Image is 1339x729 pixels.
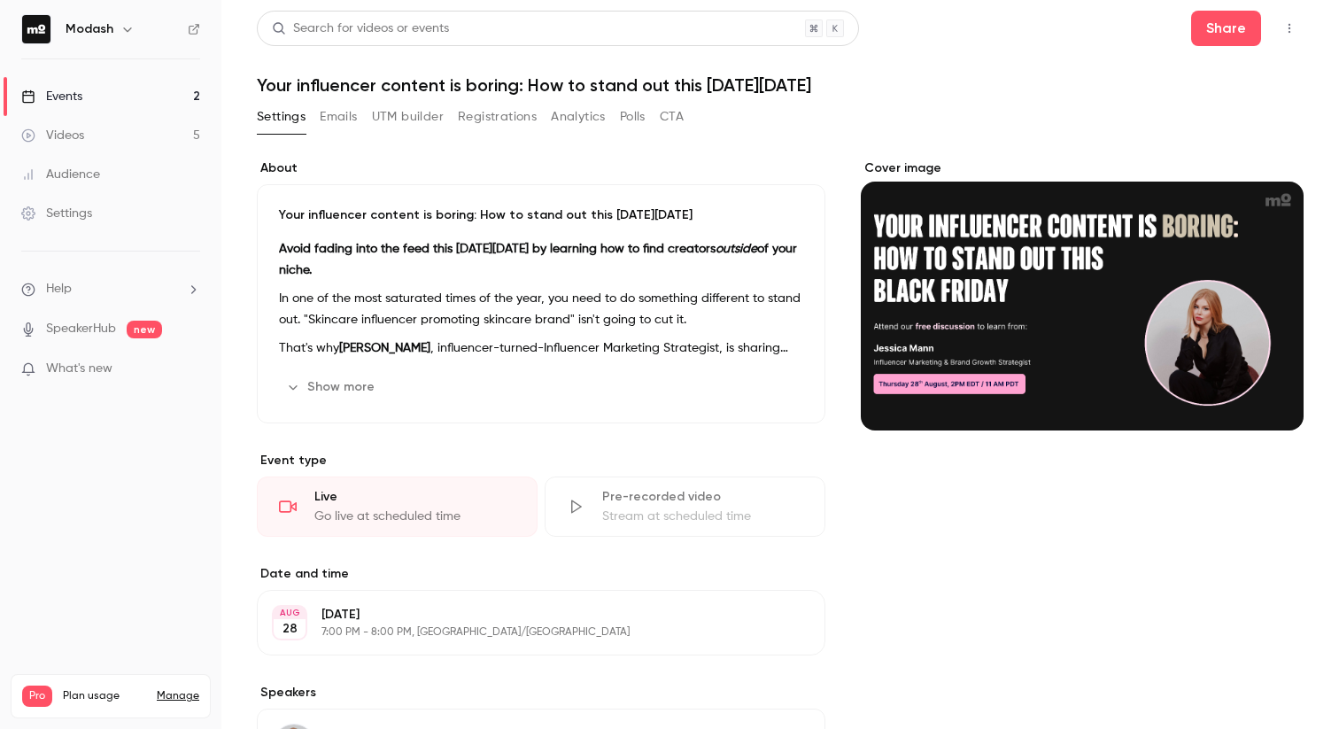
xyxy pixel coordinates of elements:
[21,88,82,105] div: Events
[127,321,162,338] span: new
[46,360,112,378] span: What's new
[716,243,757,255] em: outside
[551,103,606,131] button: Analytics
[660,103,684,131] button: CTA
[21,280,200,299] li: help-dropdown-opener
[46,320,116,338] a: SpeakerHub
[157,689,199,703] a: Manage
[22,686,52,707] span: Pro
[66,20,113,38] h6: Modash
[602,508,803,525] div: Stream at scheduled time
[21,205,92,222] div: Settings
[339,342,430,354] strong: [PERSON_NAME]
[279,243,797,276] strong: Avoid fading into the feed this [DATE][DATE] by learning how to find creators of your niche.
[861,159,1304,430] section: Cover image
[372,103,444,131] button: UTM builder
[257,452,825,469] p: Event type
[257,74,1304,96] h1: Your influencer content is boring: How to stand out this [DATE][DATE]
[458,103,537,131] button: Registrations
[21,166,100,183] div: Audience
[279,206,803,224] p: Your influencer content is boring: How to stand out this [DATE][DATE]
[46,280,72,299] span: Help
[257,565,825,583] label: Date and time
[274,607,306,619] div: AUG
[321,606,731,624] p: [DATE]
[620,103,646,131] button: Polls
[272,19,449,38] div: Search for videos or events
[283,620,298,638] p: 28
[861,159,1304,177] label: Cover image
[257,159,825,177] label: About
[21,127,84,144] div: Videos
[314,508,515,525] div: Go live at scheduled time
[279,337,803,359] p: That's why , influencer-turned-Influencer Marketing Strategist, is sharing how you can expand you...
[257,684,825,702] label: Speakers
[314,488,515,506] div: Live
[279,373,385,401] button: Show more
[1191,11,1261,46] button: Share
[279,288,803,330] p: In one of the most saturated times of the year, you need to do something different to stand out. ...
[321,625,731,640] p: 7:00 PM - 8:00 PM, [GEOGRAPHIC_DATA]/[GEOGRAPHIC_DATA]
[545,477,825,537] div: Pre-recorded videoStream at scheduled time
[257,477,538,537] div: LiveGo live at scheduled time
[320,103,357,131] button: Emails
[22,15,50,43] img: Modash
[257,103,306,131] button: Settings
[602,488,803,506] div: Pre-recorded video
[63,689,146,703] span: Plan usage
